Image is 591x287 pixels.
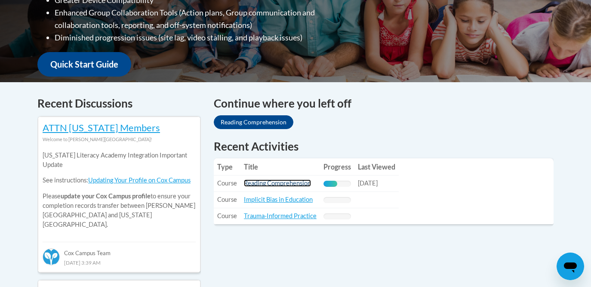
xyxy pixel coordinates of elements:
img: Cox Campus Team [43,248,60,265]
th: Title [240,158,320,176]
iframe: Button to launch messaging window [557,253,584,280]
h4: Continue where you left off [214,95,554,112]
th: Last Viewed [354,158,399,176]
li: Diminished progression issues (site lag, video stalling, and playback issues) [55,31,349,44]
b: update your Cox Campus profile [61,192,151,200]
th: Progress [320,158,354,176]
div: [DATE] 3:39 AM [43,258,196,267]
div: Cox Campus Team [43,242,196,257]
p: [US_STATE] Literacy Academy Integration Important Update [43,151,196,170]
h4: Recent Discussions [37,95,201,112]
span: Course [217,196,237,203]
li: Enhanced Group Collaboration Tools (Action plans, Group communication and collaboration tools, re... [55,6,349,31]
span: Course [217,179,237,187]
span: Course [217,212,237,219]
a: Updating Your Profile on Cox Campus [88,176,191,184]
th: Type [214,158,240,176]
a: ATTN [US_STATE] Members [43,122,160,133]
div: Please to ensure your completion records transfer between [PERSON_NAME][GEOGRAPHIC_DATA] and [US_... [43,144,196,236]
div: Progress, % [323,181,337,187]
a: Reading Comprehension [214,115,293,129]
a: Implicit Bias in Education [244,196,313,203]
div: Welcome to [PERSON_NAME][GEOGRAPHIC_DATA]! [43,135,196,144]
span: [DATE] [358,179,378,187]
a: Quick Start Guide [37,52,131,77]
p: See instructions: [43,176,196,185]
a: Trauma-Informed Practice [244,212,317,219]
a: Reading Comprehension [244,179,311,187]
h1: Recent Activities [214,139,554,154]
